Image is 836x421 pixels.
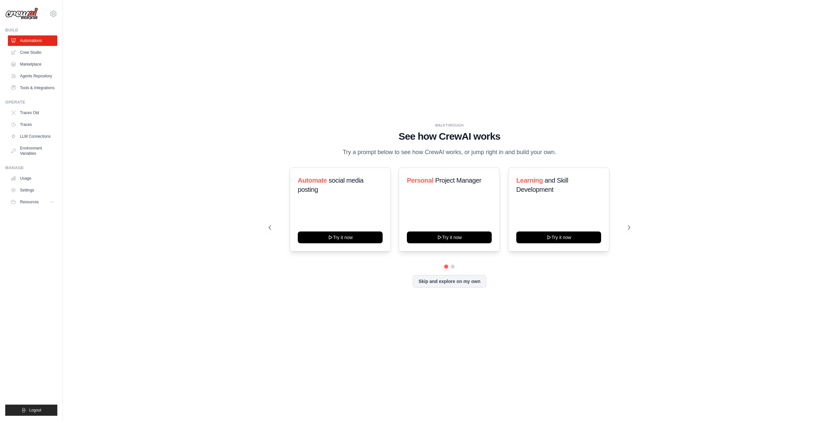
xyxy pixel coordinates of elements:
a: Tools & Integrations [8,83,57,93]
a: Traces Old [8,108,57,118]
span: Resources [20,199,39,205]
a: Usage [8,173,57,184]
a: Crew Studio [8,47,57,58]
button: Try it now [298,231,383,243]
span: Logout [29,408,41,413]
a: Automations [8,35,57,46]
h1: See how CrewAI works [269,130,630,142]
div: Build [5,28,57,33]
span: Learning [516,177,543,184]
div: Manage [5,165,57,170]
a: Environment Variables [8,143,57,159]
span: Personal [407,177,433,184]
a: Marketplace [8,59,57,70]
button: Try it now [407,231,492,243]
button: Skip and explore on my own [413,275,486,288]
button: Logout [5,405,57,416]
img: Logo [5,8,38,20]
p: Try a prompt below to see how CrewAI works, or jump right in and build your own. [339,148,560,157]
div: Operate [5,100,57,105]
a: Settings [8,185,57,195]
a: LLM Connections [8,131,57,142]
button: Resources [8,197,57,207]
span: Automate [298,177,327,184]
span: and Skill Development [516,177,568,193]
button: Try it now [516,231,601,243]
span: Project Manager [435,177,482,184]
div: WALKTHROUGH [269,123,630,128]
a: Agents Repository [8,71,57,81]
a: Traces [8,119,57,130]
span: social media posting [298,177,364,193]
